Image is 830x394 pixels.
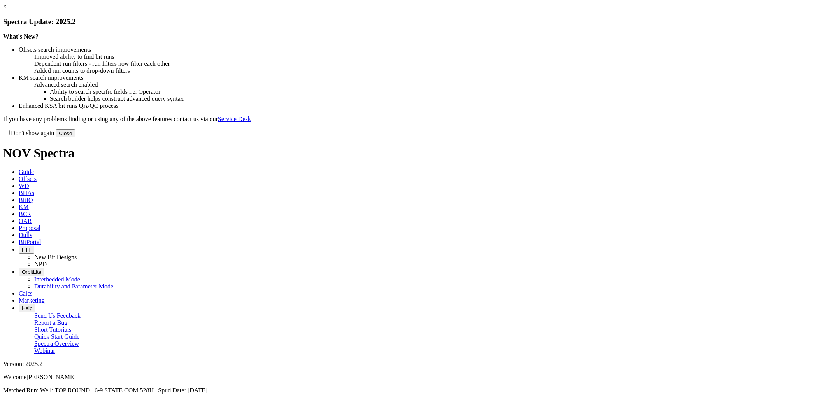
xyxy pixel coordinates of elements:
[34,333,79,340] a: Quick Start Guide
[34,319,67,326] a: Report a Bug
[50,95,827,102] li: Search builder helps construct advanced query syntax
[19,218,32,224] span: OAR
[34,81,827,88] li: Advanced search enabled
[3,146,827,160] h1: NOV Spectra
[3,3,7,10] a: ×
[34,276,82,283] a: Interbedded Model
[22,305,32,311] span: Help
[3,18,827,26] h3: Spectra Update: 2025.2
[19,102,827,109] li: Enhanced KSA bit runs QA/QC process
[19,297,45,304] span: Marketing
[34,312,81,319] a: Send Us Feedback
[34,60,827,67] li: Dependent run filters - run filters now filter each other
[34,283,115,290] a: Durability and Parameter Model
[50,88,827,95] li: Ability to search specific fields i.e. Operator
[3,130,54,136] label: Don't show again
[3,116,827,123] p: If you have any problems finding or using any of the above features contact us via our
[34,53,827,60] li: Improved ability to find bit runs
[26,374,76,380] span: [PERSON_NAME]
[218,116,251,122] a: Service Desk
[34,347,55,354] a: Webinar
[22,247,31,253] span: FTT
[5,130,10,135] input: Don't show again
[34,254,77,260] a: New Bit Designs
[19,197,33,203] span: BitIQ
[19,225,40,231] span: Proposal
[19,183,29,189] span: WD
[34,340,79,347] a: Spectra Overview
[3,361,827,368] div: Version: 2025.2
[3,374,827,381] p: Welcome
[19,239,41,245] span: BitPortal
[34,67,827,74] li: Added run counts to drop-down filters
[19,232,32,238] span: Dulls
[3,387,39,394] span: Matched Run:
[3,33,39,40] strong: What's New?
[19,204,29,210] span: KM
[19,169,34,175] span: Guide
[19,176,37,182] span: Offsets
[34,326,72,333] a: Short Tutorials
[19,290,33,297] span: Calcs
[40,387,208,394] span: Well: TOP ROUND 16-9 STATE COM 528H | Spud Date: [DATE]
[19,190,34,196] span: BHAs
[19,46,827,53] li: Offsets search improvements
[19,74,827,81] li: KM search improvements
[34,261,47,267] a: NPD
[22,269,41,275] span: OrbitLite
[19,211,31,217] span: BCR
[56,129,75,137] button: Close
